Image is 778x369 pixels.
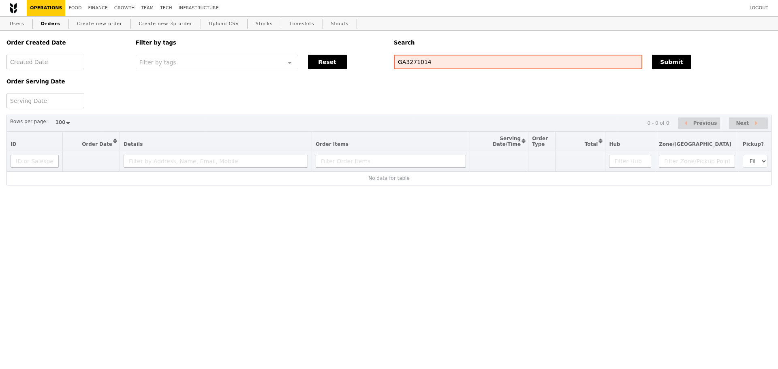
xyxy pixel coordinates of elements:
[652,55,691,69] button: Submit
[647,120,669,126] div: 0 - 0 of 0
[693,118,717,128] span: Previous
[38,17,64,31] a: Orders
[659,155,735,168] input: Filter Zone/Pickup Point
[729,117,768,129] button: Next
[11,175,767,181] div: No data for table
[328,17,352,31] a: Shouts
[678,117,720,129] button: Previous
[124,141,143,147] span: Details
[136,17,196,31] a: Create new 3p order
[316,155,466,168] input: Filter Order Items
[10,117,48,126] label: Rows per page:
[74,17,126,31] a: Create new order
[6,55,84,69] input: Created Date
[609,141,620,147] span: Hub
[609,155,651,168] input: Filter Hub
[6,79,126,85] h5: Order Serving Date
[736,118,749,128] span: Next
[252,17,276,31] a: Stocks
[139,58,176,66] span: Filter by tags
[659,141,731,147] span: Zone/[GEOGRAPHIC_DATA]
[286,17,317,31] a: Timeslots
[206,17,242,31] a: Upload CSV
[11,141,16,147] span: ID
[743,141,764,147] span: Pickup?
[6,94,84,108] input: Serving Date
[11,155,59,168] input: ID or Salesperson name
[6,40,126,46] h5: Order Created Date
[316,141,348,147] span: Order Items
[6,17,28,31] a: Users
[532,136,548,147] span: Order Type
[394,40,772,46] h5: Search
[136,40,384,46] h5: Filter by tags
[124,155,308,168] input: Filter by Address, Name, Email, Mobile
[394,55,642,69] input: Search any field
[10,3,17,13] img: Grain logo
[308,55,347,69] button: Reset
